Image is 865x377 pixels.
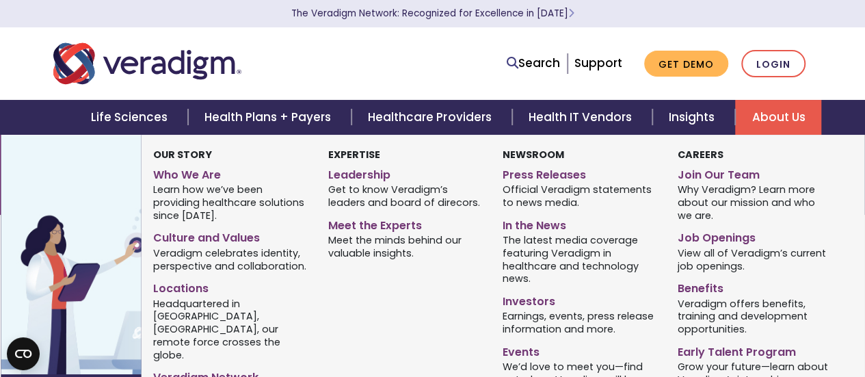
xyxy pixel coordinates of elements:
strong: Careers [678,148,723,161]
span: Earnings, events, press release information and more. [503,309,657,336]
a: Press Releases [503,163,657,183]
img: Veradigm logo [53,41,241,86]
a: The Veradigm Network: Recognized for Excellence in [DATE]Learn More [291,7,574,20]
span: Official Veradigm statements to news media. [503,183,657,209]
a: Who We Are [153,163,308,183]
a: Job Openings [678,226,832,246]
a: Early Talent Program [678,340,832,360]
a: Investors [503,289,657,309]
a: Culture and Values [153,226,308,246]
a: Healthcare Providers [351,100,511,135]
span: Meet the minds behind our valuable insights. [328,233,483,260]
span: Headquartered in [GEOGRAPHIC_DATA], [GEOGRAPHIC_DATA], our remote force crosses the globe. [153,296,308,361]
span: Learn how we’ve been providing healthcare solutions since [DATE]. [153,183,308,222]
span: Get to know Veradigm’s leaders and board of direcors. [328,183,483,209]
span: Why Veradigm? Learn more about our mission and who we are. [678,183,832,222]
a: About Us [735,100,821,135]
a: Health IT Vendors [512,100,652,135]
a: Life Sciences [75,100,188,135]
img: Vector image of Veradigm’s Story [1,135,221,374]
a: Meet the Experts [328,213,483,233]
a: Health Plans + Payers [188,100,351,135]
a: Join Our Team [678,163,832,183]
span: The latest media coverage featuring Veradigm in healthcare and technology news. [503,233,657,285]
a: Support [574,55,622,71]
a: Get Demo [644,51,728,77]
strong: Expertise [328,148,380,161]
span: Learn More [568,7,574,20]
a: Leadership [328,163,483,183]
a: Login [741,50,806,78]
a: Benefits [678,276,832,296]
span: View all of Veradigm’s current job openings. [678,246,832,272]
a: Locations [153,276,308,296]
button: Open CMP widget [7,337,40,370]
span: Veradigm offers benefits, training and development opportunities. [678,296,832,336]
a: Events [503,340,657,360]
a: Search [507,54,560,73]
a: Insights [652,100,735,135]
span: Veradigm celebrates identity, perspective and collaboration. [153,246,308,272]
a: In the News [503,213,657,233]
strong: Our Story [153,148,212,161]
strong: Newsroom [503,148,564,161]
